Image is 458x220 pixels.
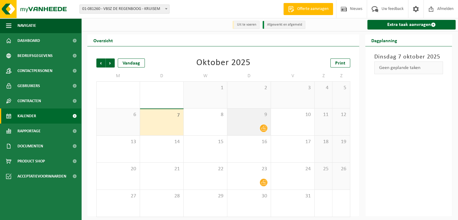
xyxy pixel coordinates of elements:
[17,78,40,93] span: Gebruikers
[17,93,41,108] span: Contracten
[87,34,119,46] h2: Overzicht
[100,112,137,118] span: 6
[100,139,137,145] span: 13
[143,166,180,172] span: 21
[17,169,66,184] span: Acceptatievoorwaarden
[274,85,311,91] span: 3
[335,61,345,66] span: Print
[335,112,347,118] span: 12
[230,166,268,172] span: 23
[187,139,224,145] span: 15
[100,193,137,200] span: 27
[17,108,36,124] span: Kalender
[187,85,224,91] span: 1
[315,71,332,81] td: Z
[263,21,305,29] li: Afgewerkt en afgemeld
[17,139,43,154] span: Documenten
[274,166,311,172] span: 24
[365,34,403,46] h2: Dagplanning
[96,71,140,81] td: M
[230,112,268,118] span: 9
[140,71,184,81] td: D
[318,166,329,172] span: 25
[79,5,170,14] span: 01-081260 - VBSZ DE REGENBOOG - KRUISEM
[271,71,315,81] td: V
[184,71,227,81] td: W
[374,61,443,74] div: Geen geplande taken
[330,58,350,68] a: Print
[80,5,169,13] span: 01-081260 - VBSZ DE REGENBOOG - KRUISEM
[230,139,268,145] span: 16
[17,154,45,169] span: Product Shop
[187,112,224,118] span: 8
[318,85,329,91] span: 4
[118,58,145,68] div: Vandaag
[143,112,180,119] span: 7
[143,139,180,145] span: 14
[17,124,41,139] span: Rapportage
[96,58,105,68] span: Vorige
[230,193,268,200] span: 30
[274,112,311,118] span: 10
[17,63,52,78] span: Contactpersonen
[296,6,330,12] span: Offerte aanvragen
[106,58,115,68] span: Volgende
[318,139,329,145] span: 18
[17,18,36,33] span: Navigatie
[367,20,456,30] a: Extra taak aanvragen
[227,71,271,81] td: D
[335,85,347,91] span: 5
[335,166,347,172] span: 26
[318,112,329,118] span: 11
[17,48,53,63] span: Bedrijfsgegevens
[332,71,350,81] td: Z
[374,52,443,61] h3: Dinsdag 7 oktober 2025
[232,21,260,29] li: Uit te voeren
[187,193,224,200] span: 29
[283,3,333,15] a: Offerte aanvragen
[196,58,251,68] div: Oktober 2025
[274,193,311,200] span: 31
[17,33,40,48] span: Dashboard
[274,139,311,145] span: 17
[143,193,180,200] span: 28
[100,166,137,172] span: 20
[230,85,268,91] span: 2
[335,139,347,145] span: 19
[187,166,224,172] span: 22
